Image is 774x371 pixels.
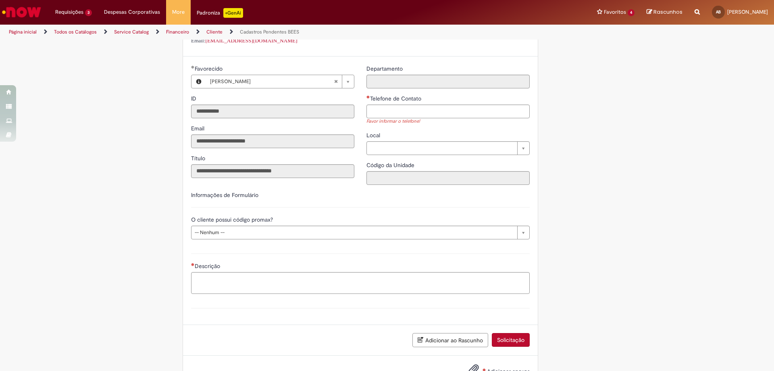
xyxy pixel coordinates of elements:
input: Departamento [366,75,530,88]
a: Rascunhos [647,8,682,16]
span: Descrição [195,262,222,270]
span: Local [366,132,382,139]
div: Padroniza [197,8,243,18]
input: ID [191,105,354,118]
span: Despesas Corporativas [104,8,160,16]
span: 4 [628,9,635,16]
span: AB [716,9,721,15]
button: Solicitação [492,333,530,347]
label: Somente leitura - Código da Unidade [366,161,416,169]
span: Necessários [366,95,370,99]
label: Informações de Formulário [191,191,258,199]
span: Email: [191,38,298,44]
a: [EMAIL_ADDRESS][DOMAIN_NAME] [206,38,298,44]
a: Service Catalog [114,29,149,35]
span: Necessários - Favorecido [195,65,224,72]
span: Somente leitura - Email [191,125,206,132]
ul: Trilhas de página [6,25,510,40]
a: Financeiro [166,29,189,35]
button: Adicionar ao Rascunho [412,333,488,347]
a: Cliente [206,29,223,35]
span: Somente leitura - Departamento [366,65,404,72]
label: Somente leitura - ID [191,94,198,103]
a: Todos os Catálogos [54,29,97,35]
span: -- Nenhum -- [195,226,513,239]
p: +GenAi [223,8,243,18]
label: Somente leitura - Título [191,154,207,162]
input: Código da Unidade [366,171,530,185]
span: Requisições [55,8,83,16]
span: [PERSON_NAME] [727,8,768,15]
a: [PERSON_NAME]Limpar campo Favorecido [206,75,354,88]
a: Página inicial [9,29,37,35]
span: O cliente possui código promax? [191,216,275,223]
span: Somente leitura - ID [191,95,198,102]
span: 3 [85,9,92,16]
span: Rascunhos [653,8,682,16]
img: ServiceNow [1,4,42,20]
span: More [172,8,185,16]
textarea: Descrição [191,272,530,294]
span: Favoritos [604,8,626,16]
a: Limpar campo Local [366,141,530,155]
input: Email [191,134,354,148]
span: [PERSON_NAME] [210,75,334,88]
label: Somente leitura - Departamento [366,65,404,73]
span: Necessários [191,263,195,266]
label: Somente leitura - Email [191,124,206,132]
span: Telefone de Contato [370,95,423,102]
abbr: Limpar campo Favorecido [330,75,342,88]
input: Título [191,164,354,178]
a: Cadastros Pendentes BEES [240,29,299,35]
button: Favorecido, Visualizar este registro Ana Beatriz [191,75,206,88]
input: Telefone de Contato [366,105,530,118]
div: Favor informar o telefone! [366,118,530,125]
span: Obrigatório Preenchido [191,65,195,69]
